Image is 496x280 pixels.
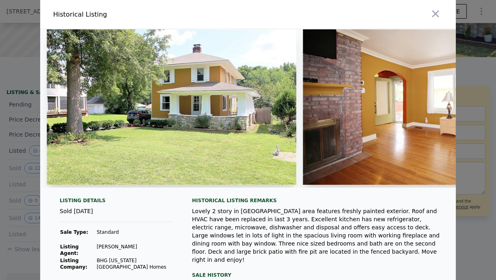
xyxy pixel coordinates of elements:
[60,197,173,207] div: Listing Details
[96,229,173,236] td: Standard
[96,257,173,271] td: BHG [US_STATE][GEOGRAPHIC_DATA] Homes
[60,258,87,270] strong: Listing Company:
[47,29,296,185] img: Property Img
[192,207,443,264] div: Lovely 2 story in [GEOGRAPHIC_DATA] area features freshly painted exterior. Roof and HVAC have be...
[60,207,173,222] div: Sold [DATE]
[192,270,443,280] div: Sale History
[53,10,245,19] div: Historical Listing
[192,197,443,204] div: Historical Listing remarks
[60,229,88,235] strong: Sale Type:
[60,244,79,256] strong: Listing Agent:
[96,243,173,257] td: [PERSON_NAME]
